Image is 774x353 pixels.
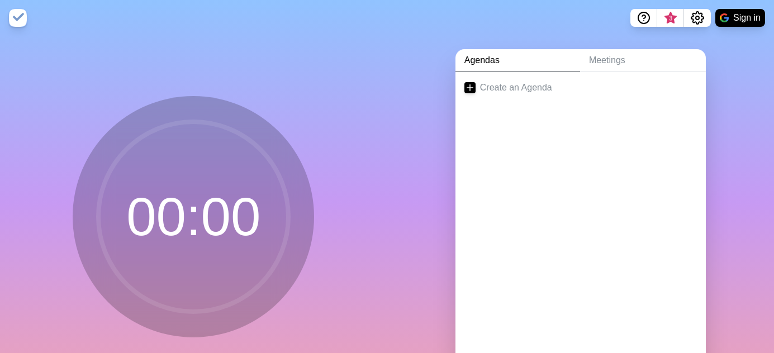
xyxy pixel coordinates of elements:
a: Agendas [455,49,580,72]
button: Settings [684,9,711,27]
img: timeblocks logo [9,9,27,27]
button: Sign in [715,9,765,27]
a: Meetings [580,49,706,72]
span: 3 [666,14,675,23]
img: google logo [720,13,729,22]
a: Create an Agenda [455,72,706,103]
button: What’s new [657,9,684,27]
button: Help [630,9,657,27]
